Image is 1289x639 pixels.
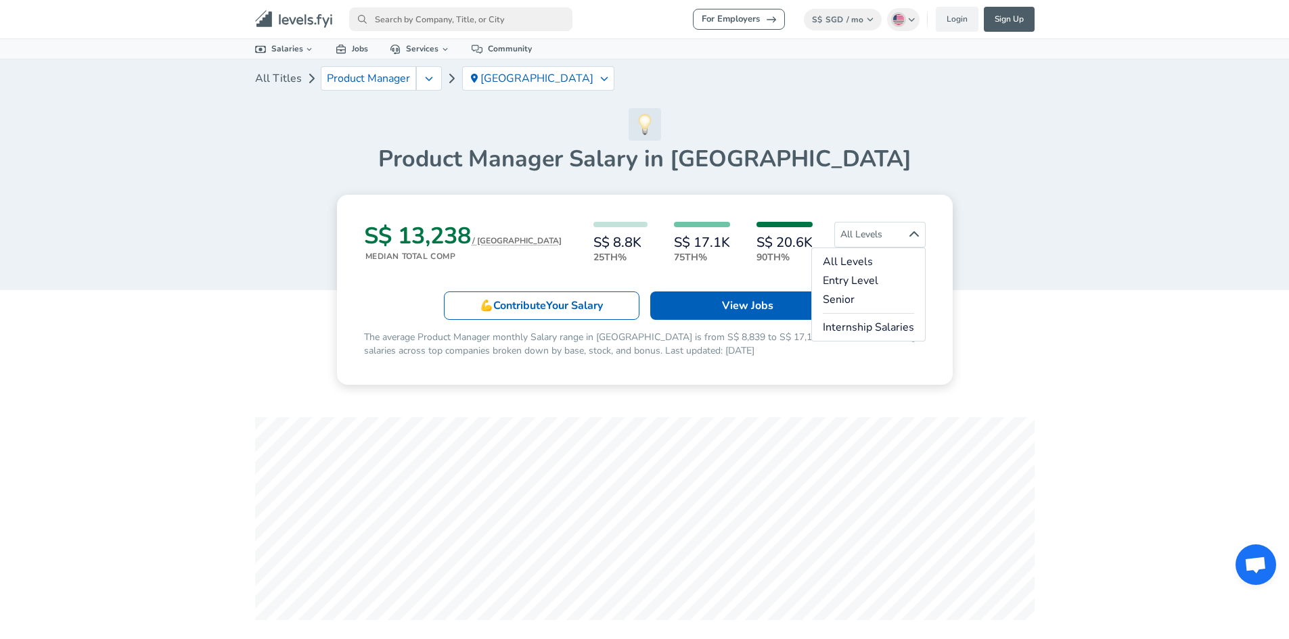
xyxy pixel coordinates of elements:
[480,72,595,85] p: [GEOGRAPHIC_DATA]
[887,8,920,31] button: English (US)
[674,250,730,264] p: 75th%
[364,331,926,358] p: The average Product Manager monthly Salary range in [GEOGRAPHIC_DATA] is from S$ 8,839 to S$ 17,1...
[593,235,648,250] h6: S$ 8.8K
[674,235,730,250] h6: S$ 17.1K
[379,39,461,59] a: Services
[472,236,562,246] button: / [GEOGRAPHIC_DATA]
[593,250,648,264] p: 25th%
[239,5,1051,33] nav: primary
[365,250,562,262] p: Median Total Comp
[461,39,543,59] a: Community
[804,9,882,30] button: S$SGD/ mo
[349,7,572,31] input: Search by Company, Title, or City
[823,254,914,270] a: All Levels
[480,298,603,314] p: 💪 Contribute
[546,298,603,313] span: Your Salary
[835,222,925,247] span: All Levels
[823,319,914,335] a: Internship Salaries
[1236,544,1276,585] div: Open chat
[444,291,639,320] a: 💪ContributeYour Salary
[364,222,562,250] h3: S$ 13,238
[823,273,914,289] a: Entry Level
[321,66,416,91] a: Product Manager
[936,7,978,32] a: Login
[812,14,822,25] span: S$
[893,14,904,25] img: English (US)
[325,39,379,59] a: Jobs
[255,65,302,92] a: All Titles
[327,72,410,85] span: Product Manager
[722,298,773,314] p: View Jobs
[826,14,843,25] span: SGD
[244,39,325,59] a: Salaries
[693,9,785,30] a: For Employers
[629,108,661,141] img: Product Manager Icon
[984,7,1035,32] a: Sign Up
[255,145,1035,173] h1: Product Manager Salary in [GEOGRAPHIC_DATA]
[823,291,914,308] a: Senior
[846,14,863,25] span: / mo
[756,250,813,264] p: 90th%
[756,235,813,250] h6: S$ 20.6K
[650,291,846,320] a: View Jobs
